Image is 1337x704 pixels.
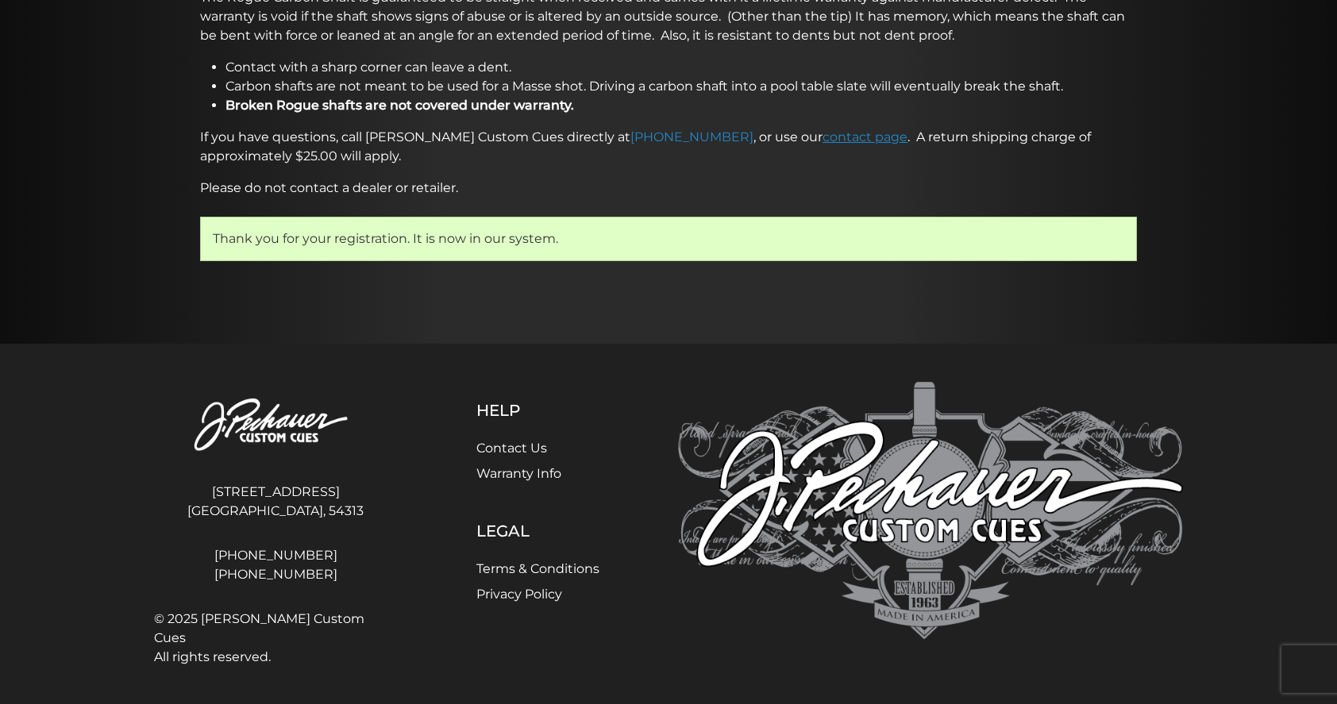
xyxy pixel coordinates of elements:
a: [PHONE_NUMBER] [630,129,753,144]
a: Terms & Conditions [476,561,599,576]
strong: Broken Rogue shafts are not covered under warranty. [225,98,574,113]
h5: Help [476,401,599,420]
img: Pechauer Custom Cues [154,382,397,470]
li: Carbon shafts are not meant to be used for a Masse shot. Driving a carbon shaft into a pool table... [225,77,1137,96]
p: Please do not contact a dealer or retailer. [200,179,1137,198]
p: Thank you for your registration. It is now in our system. [213,229,1124,248]
span: © 2025 [PERSON_NAME] Custom Cues All rights reserved. [154,610,397,667]
p: If you have questions, call [PERSON_NAME] Custom Cues directly at , or use our . A return shippin... [200,128,1137,166]
a: [PHONE_NUMBER] [154,565,397,584]
li: Contact with a sharp corner can leave a dent. [225,58,1137,77]
a: Warranty Info [476,466,561,481]
img: Pechauer Custom Cues [678,382,1183,640]
a: Contact Us [476,440,547,456]
address: [STREET_ADDRESS] [GEOGRAPHIC_DATA], 54313 [154,476,397,527]
a: [PHONE_NUMBER] [154,546,397,565]
h5: Legal [476,521,599,541]
a: Privacy Policy [476,587,562,602]
a: contact page [823,129,907,144]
